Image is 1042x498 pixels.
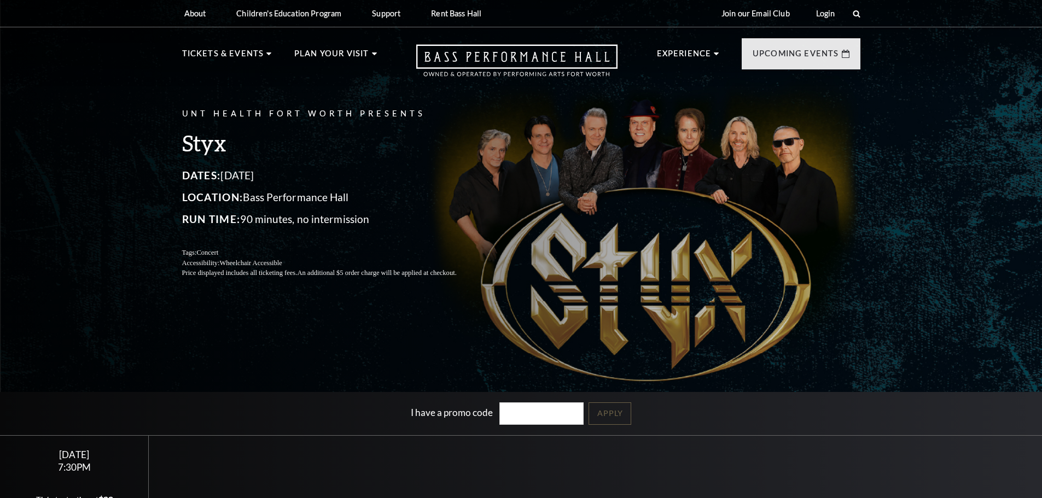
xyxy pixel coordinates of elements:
[431,9,481,18] p: Rent Bass Hall
[372,9,400,18] p: Support
[219,259,282,267] span: Wheelchair Accessible
[182,169,221,181] span: Dates:
[294,47,369,67] p: Plan Your Visit
[184,9,206,18] p: About
[196,249,218,256] span: Concert
[182,213,241,225] span: Run Time:
[411,407,493,418] label: I have a promo code
[182,191,243,203] span: Location:
[297,269,456,277] span: An additional $5 order charge will be applied at checkout.
[182,248,483,258] p: Tags:
[657,47,712,67] p: Experience
[753,47,839,67] p: Upcoming Events
[182,107,483,121] p: UNT Health Fort Worth Presents
[182,47,264,67] p: Tickets & Events
[182,268,483,278] p: Price displayed includes all ticketing fees.
[236,9,341,18] p: Children's Education Program
[13,462,136,472] div: 7:30PM
[13,449,136,460] div: [DATE]
[182,258,483,268] p: Accessibility:
[182,189,483,206] p: Bass Performance Hall
[182,210,483,228] p: 90 minutes, no intermission
[182,129,483,157] h3: Styx
[182,167,483,184] p: [DATE]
